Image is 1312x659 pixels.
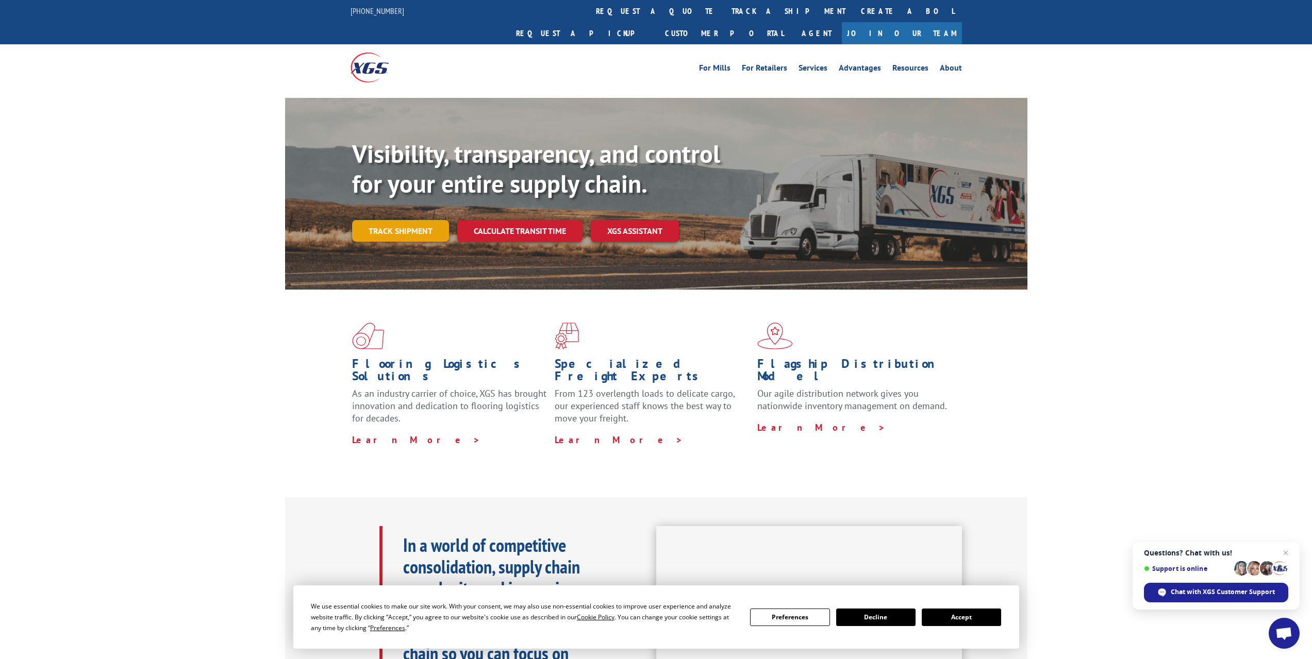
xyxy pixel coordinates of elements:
[757,358,952,387] h1: Flagship Distribution Model
[555,434,683,446] a: Learn More >
[892,64,928,75] a: Resources
[757,387,947,412] span: Our agile distribution network gives you nationwide inventory management on demand.
[791,22,842,44] a: Agent
[750,609,829,626] button: Preferences
[1144,549,1288,557] span: Questions? Chat with us!
[555,323,579,349] img: xgs-icon-focused-on-flooring-red
[352,434,480,446] a: Learn More >
[699,64,730,75] a: For Mills
[839,64,881,75] a: Advantages
[555,387,750,433] p: From 123 overlength loads to delicate cargo, our experienced staff knows the best way to move you...
[352,323,384,349] img: xgs-icon-total-supply-chain-intelligence-red
[351,6,404,16] a: [PHONE_NUMBER]
[922,609,1001,626] button: Accept
[1269,618,1300,649] a: Open chat
[352,387,546,424] span: As an industry carrier of choice, XGS has brought innovation and dedication to flooring logistics...
[836,609,916,626] button: Decline
[577,613,615,621] span: Cookie Policy
[757,421,886,433] a: Learn More >
[293,585,1019,649] div: Cookie Consent Prompt
[555,358,750,387] h1: Specialized Freight Experts
[352,220,449,242] a: Track shipment
[591,220,679,242] a: XGS ASSISTANT
[799,64,827,75] a: Services
[457,220,583,242] a: Calculate transit time
[842,22,962,44] a: Join Our Team
[311,601,738,633] div: We use essential cookies to make our site work. With your consent, we may also use non-essential ...
[1144,583,1288,602] span: Chat with XGS Customer Support
[352,138,720,199] b: Visibility, transparency, and control for your entire supply chain.
[1144,565,1231,572] span: Support is online
[370,623,405,632] span: Preferences
[757,323,793,349] img: xgs-icon-flagship-distribution-model-red
[657,22,791,44] a: Customer Portal
[1171,587,1275,597] span: Chat with XGS Customer Support
[940,64,962,75] a: About
[508,22,657,44] a: Request a pickup
[352,358,547,387] h1: Flooring Logistics Solutions
[742,64,787,75] a: For Retailers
